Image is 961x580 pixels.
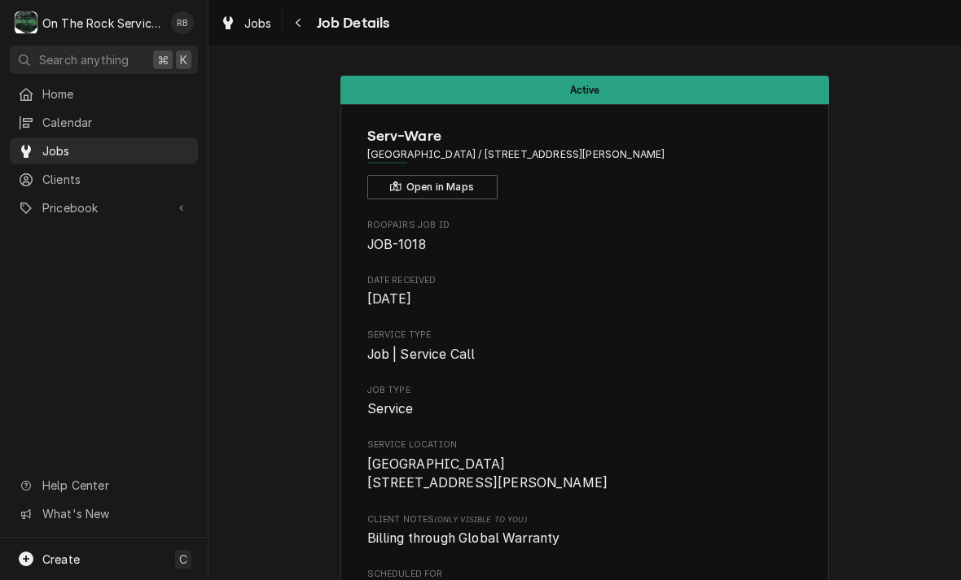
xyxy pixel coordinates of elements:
span: Service Location [367,438,803,451]
span: What's New [42,505,188,522]
div: [object Object] [367,513,803,548]
span: Client Notes [367,513,803,526]
span: JOB-1018 [367,237,426,252]
a: Go to Help Center [10,472,198,499]
a: Calendar [10,109,198,136]
span: Create [42,552,80,566]
span: C [179,551,187,568]
span: [DATE] [367,291,412,307]
span: Service Location [367,455,803,493]
span: Date Received [367,290,803,309]
span: Job Details [312,12,390,34]
span: (Only Visible to You) [434,515,526,524]
button: Search anything⌘K [10,46,198,74]
span: Calendar [42,114,190,131]
span: ⌘ [157,51,169,68]
span: Jobs [244,15,272,32]
div: On The Rock Services [42,15,162,32]
span: Help Center [42,477,188,494]
span: [GEOGRAPHIC_DATA] [STREET_ADDRESS][PERSON_NAME] [367,456,608,491]
span: Service Type [367,345,803,364]
span: Job | Service Call [367,347,476,362]
span: Clients [42,171,190,188]
div: Ray Beals's Avatar [171,11,194,34]
button: Navigate back [286,10,312,36]
a: Home [10,81,198,107]
span: Name [367,125,803,147]
span: Billing through Global Warranty [367,530,560,546]
div: Roopairs Job ID [367,219,803,254]
button: Open in Maps [367,175,498,199]
a: Clients [10,166,198,193]
a: Go to Pricebook [10,194,198,221]
span: K [180,51,187,68]
div: RB [171,11,194,34]
span: Address [367,147,803,162]
div: Date Received [367,274,803,309]
div: Service Type [367,329,803,364]
span: [object Object] [367,529,803,548]
div: O [15,11,37,34]
span: Job Type [367,399,803,419]
span: Active [570,85,600,95]
span: Search anything [39,51,129,68]
span: Date Received [367,274,803,287]
div: Client Information [367,125,803,199]
div: Job Type [367,384,803,419]
span: Roopairs Job ID [367,219,803,232]
a: Jobs [213,10,279,37]
div: Status [340,76,829,104]
div: Service Location [367,438,803,493]
span: Roopairs Job ID [367,235,803,255]
div: On The Rock Services's Avatar [15,11,37,34]
span: Service Type [367,329,803,342]
a: Go to What's New [10,500,198,527]
span: Job Type [367,384,803,397]
span: Jobs [42,142,190,159]
a: Jobs [10,137,198,164]
span: Home [42,85,190,102]
span: Service [367,401,414,416]
span: Pricebook [42,199,165,216]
